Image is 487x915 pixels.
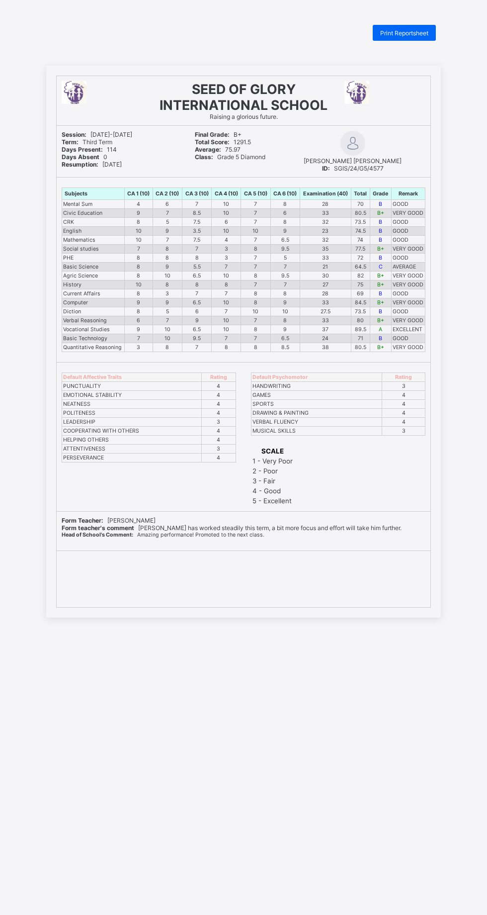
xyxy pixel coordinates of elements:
td: 28 [300,200,351,209]
td: 9 [270,325,300,334]
td: 33 [300,316,351,325]
span: [DATE] [62,161,122,168]
td: 5 [270,254,300,263]
td: 9 [270,298,300,307]
td: EXCELLENT [391,325,425,334]
td: 7 [241,236,270,245]
th: CA 1 (10) [124,188,153,200]
td: 8 [241,272,270,280]
td: 8 [124,272,153,280]
td: 8 [241,298,270,307]
span: [PERSON_NAME] has worked steadily this term, a bit more focus and effort will take him further. [62,524,402,532]
th: Examination (40) [300,188,351,200]
td: B [370,200,391,209]
td: 8 [153,245,182,254]
td: B [370,289,391,298]
td: 4 [201,409,236,418]
td: 10 [124,236,153,245]
td: 7 [241,316,270,325]
td: 8 [153,254,182,263]
td: LEADERSHIP [62,418,202,427]
td: B+ [370,343,391,352]
td: 3 - Fair [252,476,293,485]
td: 7 [241,200,270,209]
td: B+ [370,316,391,325]
th: SCALE [252,447,293,456]
td: GOOD [391,334,425,343]
td: 73.5 [351,307,370,316]
span: [PERSON_NAME] [62,517,156,524]
td: 7 [212,289,241,298]
td: 4 [201,382,236,391]
td: 33 [300,298,351,307]
td: 24 [300,334,351,343]
td: 74 [351,236,370,245]
td: 4 [382,400,425,409]
td: 73.5 [351,218,370,227]
td: Agric Science [62,272,125,280]
span: 0 [62,153,107,161]
td: B+ [370,298,391,307]
td: 3 [124,343,153,352]
th: Grade [370,188,391,200]
td: GOOD [391,200,425,209]
td: 4 [382,409,425,418]
td: 8 [153,280,182,289]
td: 6.5 [182,298,211,307]
td: 7 [182,343,211,352]
td: GOOD [391,289,425,298]
td: 4 [124,200,153,209]
td: GOOD [391,254,425,263]
td: 2 - Poor [252,466,293,475]
td: 10 [241,307,270,316]
td: PHE [62,254,125,263]
td: POLITENESS [62,409,202,418]
td: 7 [182,245,211,254]
td: 21 [300,263,351,272]
th: Rating [201,373,236,382]
td: DRAWING & PAINTING [251,409,382,418]
b: Term: [62,138,79,146]
td: 7 [212,263,241,272]
td: 8 [212,343,241,352]
td: HELPING OTHERS [62,436,202,445]
span: Third Term [62,138,112,146]
th: CA 6 (10) [270,188,300,200]
td: 4 [201,400,236,409]
td: 8 [124,254,153,263]
td: PUNCTUALITY [62,382,202,391]
td: MUSICAL SKILLS [251,427,382,436]
b: Form Teacher: [62,517,103,524]
b: Days Present: [62,146,103,153]
td: 6 [124,316,153,325]
td: 10 [153,325,182,334]
td: VERY GOOD [391,280,425,289]
td: History [62,280,125,289]
td: AVERAGE [391,263,425,272]
td: 5 [153,218,182,227]
td: 10 [212,272,241,280]
td: Basic Science [62,263,125,272]
td: 27 [300,280,351,289]
td: B [370,218,391,227]
td: 5.5 [182,263,211,272]
td: Diction [62,307,125,316]
td: A [370,325,391,334]
td: 84.5 [351,298,370,307]
td: 23 [300,227,351,236]
td: Mathematics [62,236,125,245]
span: 1291.5 [195,138,251,146]
td: 10 [212,325,241,334]
td: 33 [300,209,351,218]
td: GOOD [391,307,425,316]
td: VERY GOOD [391,316,425,325]
td: Basic Technology [62,334,125,343]
td: 9 [153,298,182,307]
td: 4 - Good [252,486,293,495]
td: 7 [153,236,182,245]
td: 7 [241,263,270,272]
th: Rating [382,373,425,382]
b: Final Grade: [195,131,230,138]
td: 9.5 [270,272,300,280]
th: Remark [391,188,425,200]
